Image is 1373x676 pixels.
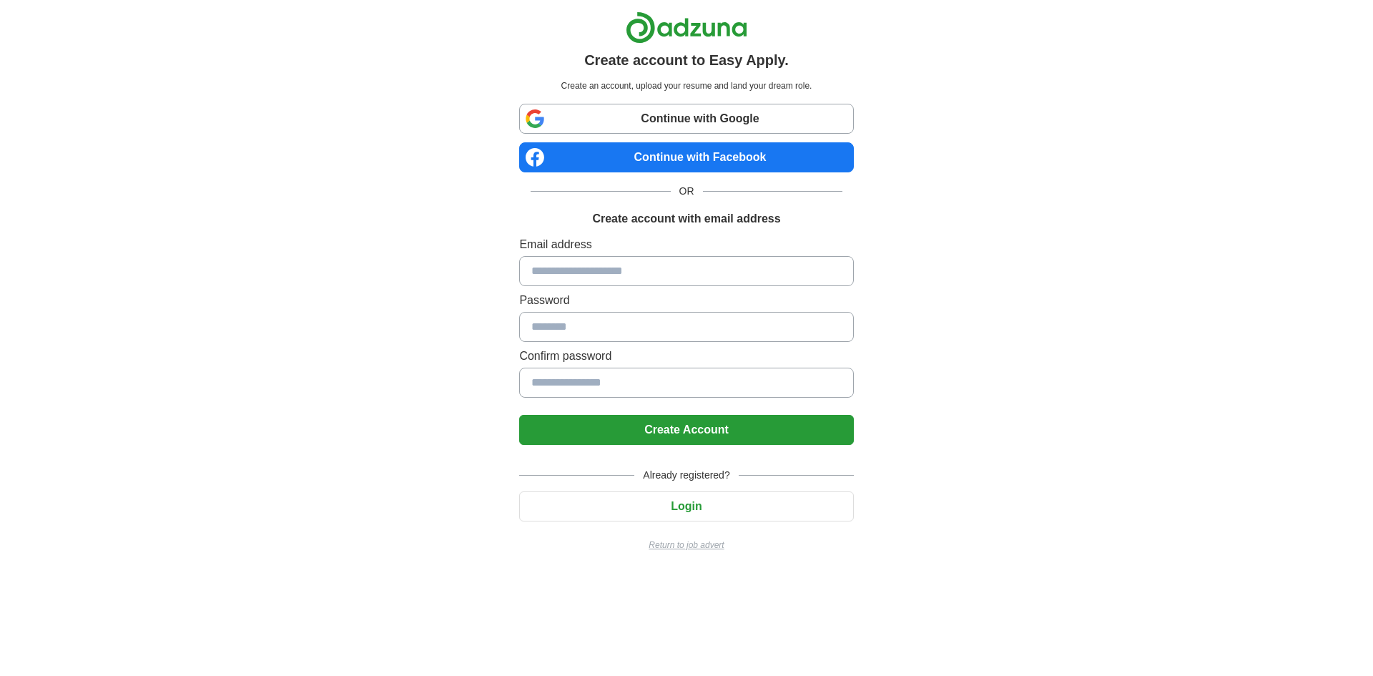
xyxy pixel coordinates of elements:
[519,491,853,521] button: Login
[519,539,853,552] a: Return to job advert
[519,500,853,512] a: Login
[634,468,738,483] span: Already registered?
[522,79,850,92] p: Create an account, upload your resume and land your dream role.
[519,104,853,134] a: Continue with Google
[584,49,789,71] h1: Create account to Easy Apply.
[671,184,703,199] span: OR
[626,11,747,44] img: Adzuna logo
[519,348,853,365] label: Confirm password
[519,236,853,253] label: Email address
[592,210,780,227] h1: Create account with email address
[519,292,853,309] label: Password
[519,415,853,445] button: Create Account
[519,142,853,172] a: Continue with Facebook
